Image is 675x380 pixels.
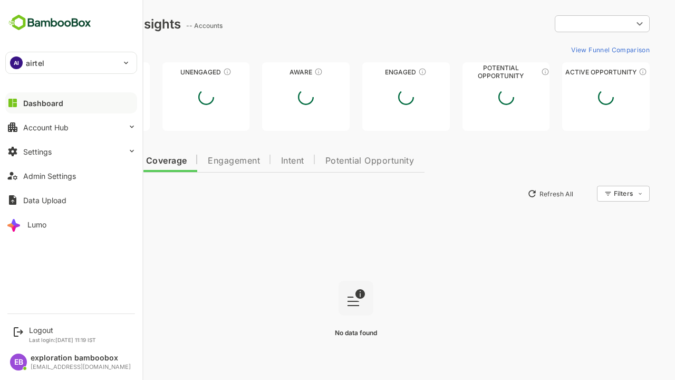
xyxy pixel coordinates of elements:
[126,68,213,76] div: Unengaged
[86,68,94,76] div: These accounts have not been engaged with for a defined time period
[23,123,69,132] div: Account Hub
[23,172,76,180] div: Admin Settings
[25,184,102,203] button: New Insights
[288,157,378,165] span: Potential Opportunity
[325,68,413,76] div: Engaged
[5,141,137,162] button: Settings
[10,354,27,370] div: EB
[381,68,390,76] div: These accounts are warm, further nurturing would qualify them to MQAs
[576,184,613,203] div: Filters
[31,354,131,363] div: exploration bamboobox
[6,52,137,73] div: AIairtel
[602,68,610,76] div: These accounts have open opportunities which might be at any of the Sales Stages
[225,68,313,76] div: Aware
[186,68,195,76] div: These accounts have not shown enough engagement and need nurturing
[5,165,137,186] button: Admin Settings
[149,22,189,30] ag: -- Accounts
[25,16,144,32] div: Dashboard Insights
[5,92,137,113] button: Dashboard
[23,147,52,156] div: Settings
[31,364,131,370] div: [EMAIL_ADDRESS][DOMAIN_NAME]
[244,157,267,165] span: Intent
[29,337,96,343] p: Last login: [DATE] 11:19 IST
[577,189,596,197] div: Filters
[29,326,96,335] div: Logout
[504,68,513,76] div: These accounts are MQAs and can be passed on to Inside Sales
[27,220,46,229] div: Lumo
[23,196,66,205] div: Data Upload
[486,185,541,202] button: Refresh All
[298,329,340,337] span: No data found
[10,56,23,69] div: AI
[525,68,613,76] div: Active Opportunity
[23,99,63,108] div: Dashboard
[5,214,137,235] button: Lumo
[426,68,513,76] div: Potential Opportunity
[26,58,44,69] p: airtel
[5,189,137,211] button: Data Upload
[36,157,150,165] span: Data Quality and Coverage
[518,14,613,33] div: ​
[171,157,223,165] span: Engagement
[5,117,137,138] button: Account Hub
[277,68,286,76] div: These accounts have just entered the buying cycle and need further nurturing
[25,68,113,76] div: Unreached
[5,13,94,33] img: BambooboxFullLogoMark.5f36c76dfaba33ec1ec1367b70bb1252.svg
[530,41,613,58] button: View Funnel Comparison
